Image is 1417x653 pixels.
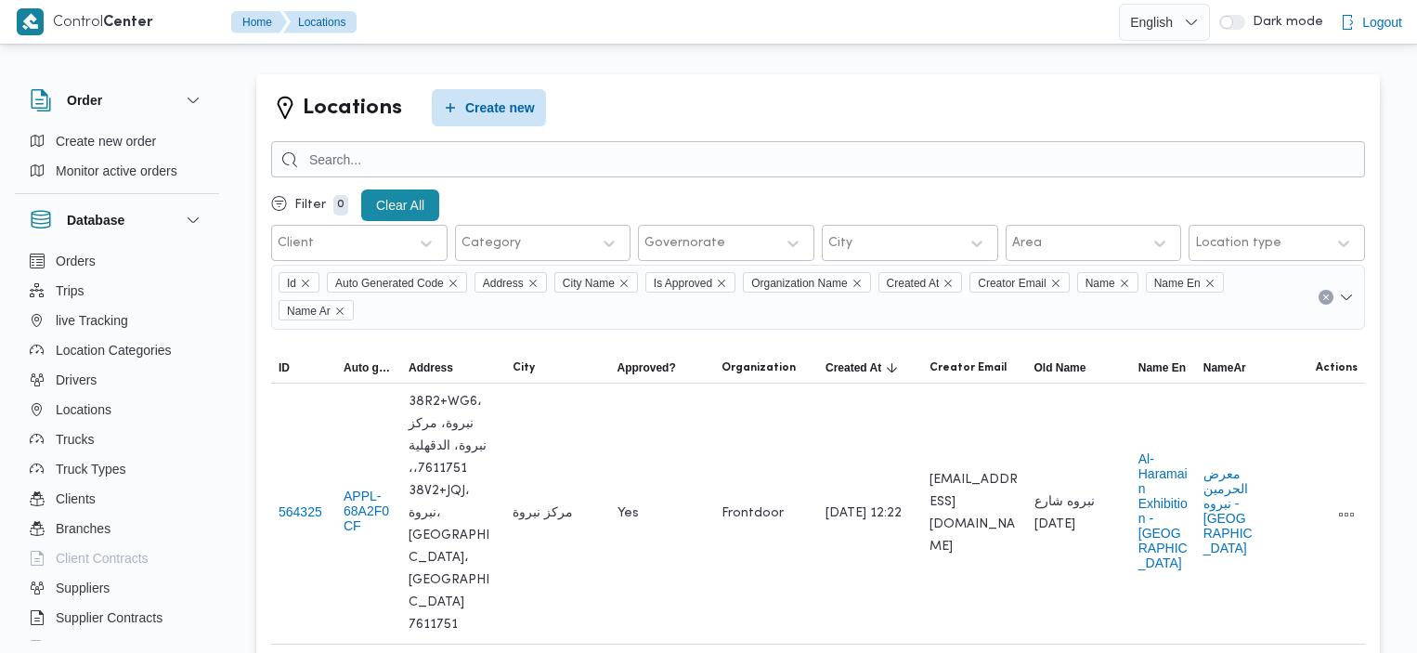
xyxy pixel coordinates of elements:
[878,272,963,293] span: Created At
[56,339,172,361] span: Location Categories
[721,503,784,525] span: Frontdoor
[721,360,796,375] span: Organization
[448,278,459,289] button: Remove Auto Generated Code from selection in this group
[743,272,870,293] span: Organization Name
[22,424,212,454] button: Trucks
[22,335,212,365] button: Location Categories
[56,309,128,332] span: live Tracking
[336,353,401,383] button: Auto generated code
[22,573,212,603] button: Suppliers
[978,273,1046,294] span: Creator Email
[335,273,444,294] span: Auto Generated Code
[15,246,219,648] div: Database
[56,130,156,152] span: Create new order
[554,272,638,293] span: City Name
[56,488,96,510] span: Clients
[645,272,735,293] span: Is Approved
[22,365,212,395] button: Drivers
[1316,360,1358,375] span: Actions
[294,198,326,213] p: Filter
[22,126,212,156] button: Create new order
[751,273,847,294] span: Organization Name
[56,607,162,629] span: Supplier Contracts
[1362,11,1402,33] span: Logout
[334,306,345,317] button: Remove Name Ar from selection in this group
[56,160,177,182] span: Monitor active orders
[1245,15,1323,30] span: Dark mode
[1339,290,1354,305] button: Open list of options
[1319,290,1333,305] button: Clear input
[278,236,314,251] div: Client
[22,514,212,543] button: Branches
[1119,278,1130,289] button: Remove Name from selection in this group
[610,353,714,383] button: Approved?
[56,369,97,391] span: Drivers
[22,484,212,514] button: Clients
[1138,360,1186,375] span: Name En
[825,360,881,375] span: Created At; Sorted in descending order
[22,276,212,306] button: Trips
[56,547,149,569] span: Client Contracts
[465,97,535,119] span: Create new
[1012,236,1042,251] div: Area
[929,360,1007,375] span: Creator Email
[56,250,96,272] span: Orders
[22,246,212,276] button: Orders
[885,360,900,375] svg: Sorted in descending order
[1077,272,1138,293] span: Name
[287,273,296,294] span: Id
[19,579,78,634] iframe: chat widget
[67,209,124,231] h3: Database
[283,11,357,33] button: Locations
[333,195,348,215] p: 0
[461,236,521,251] div: Category
[17,8,44,35] img: X8yXhbKr1z7QwAAAABJRU5ErkJggg==
[279,504,322,519] button: 564325
[279,360,290,375] span: ID
[56,517,110,540] span: Branches
[22,306,212,335] button: live Tracking
[287,301,331,321] span: Name Ar
[825,503,902,525] span: [DATE] 12:22
[1034,360,1086,375] span: Old Name
[1154,273,1201,294] span: Name En
[409,360,453,375] span: Address
[279,272,319,293] span: Id
[22,543,212,573] button: Client Contracts
[1085,273,1115,294] span: Name
[327,272,467,293] span: Auto Generated Code
[513,360,535,375] span: City
[30,89,204,111] button: Order
[1203,360,1246,375] span: NameAr
[1332,4,1410,41] button: Logout
[513,503,573,525] span: مركز نبروة
[1204,278,1215,289] button: Remove Name En from selection in this group
[1195,236,1281,251] div: Location type
[56,428,94,451] span: Trucks
[56,398,111,421] span: Locations
[303,92,402,124] h2: Locations
[22,395,212,424] button: Locations
[409,391,498,636] span: 38R2+WG6، نبروة، مركز نبروة، الدقهلية 7611751،، 38V2+JQJ، نبروة، [GEOGRAPHIC_DATA]، [GEOGRAPHIC_D...
[942,278,954,289] button: Remove Created At from selection in this group
[67,89,102,111] h3: Order
[563,273,615,294] span: City Name
[1131,353,1196,383] button: Name En
[527,278,539,289] button: Remove Address from selection in this group
[654,273,712,294] span: Is Approved
[432,89,546,126] button: Create new
[828,236,852,251] div: City
[15,126,219,193] div: Order
[851,278,863,289] button: Remove Organization Name from selection in this group
[1146,272,1224,293] span: Name En
[483,273,524,294] span: Address
[56,280,84,302] span: Trips
[474,272,547,293] span: Address
[1050,278,1061,289] button: Remove Creator Email from selection in this group
[644,236,725,251] div: Governorate
[231,11,287,33] button: Home
[22,156,212,186] button: Monitor active orders
[887,273,940,294] span: Created At
[716,278,727,289] button: Remove Is Approved from selection in this group
[103,16,153,30] b: Center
